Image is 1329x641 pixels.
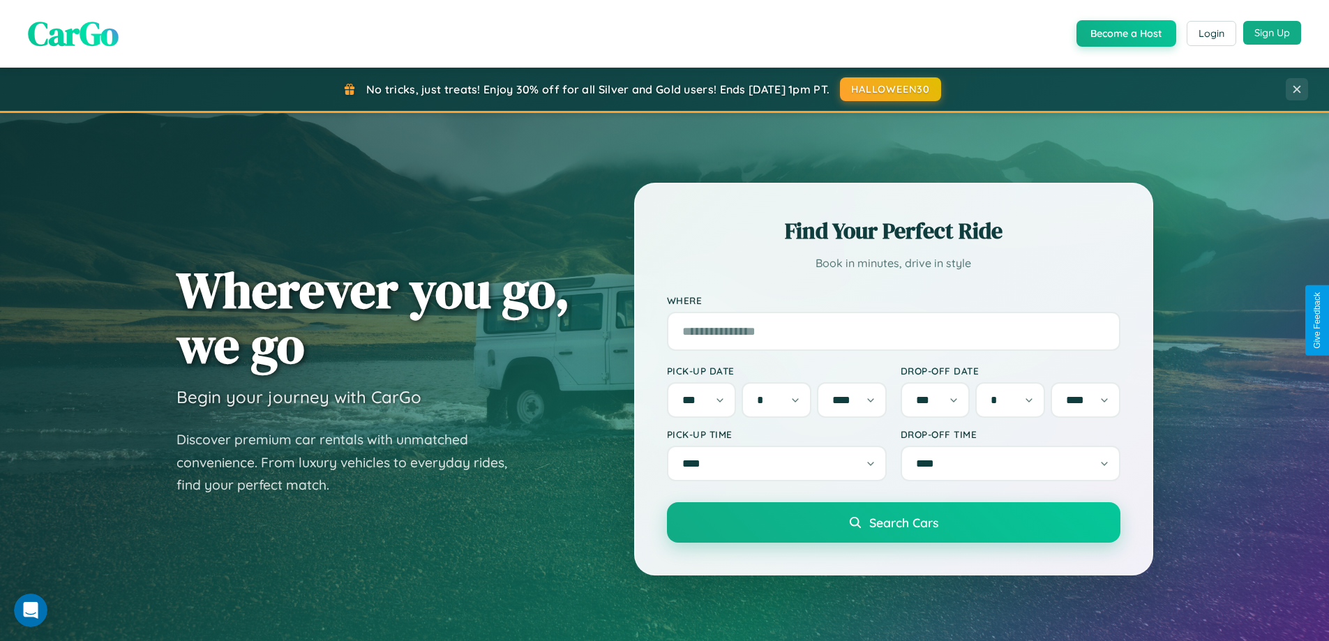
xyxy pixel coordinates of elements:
button: Become a Host [1076,20,1176,47]
iframe: Intercom live chat [14,594,47,627]
label: Pick-up Time [667,428,887,440]
span: No tricks, just treats! Enjoy 30% off for all Silver and Gold users! Ends [DATE] 1pm PT. [366,82,829,96]
label: Where [667,294,1120,306]
button: Search Cars [667,502,1120,543]
label: Pick-up Date [667,365,887,377]
button: Sign Up [1243,21,1301,45]
span: CarGo [28,10,119,56]
h2: Find Your Perfect Ride [667,216,1120,246]
button: Login [1187,21,1236,46]
button: HALLOWEEN30 [840,77,941,101]
p: Discover premium car rentals with unmatched convenience. From luxury vehicles to everyday rides, ... [177,428,525,497]
div: Give Feedback [1312,292,1322,349]
p: Book in minutes, drive in style [667,253,1120,273]
label: Drop-off Time [901,428,1120,440]
h1: Wherever you go, we go [177,262,570,372]
h3: Begin your journey with CarGo [177,386,421,407]
span: Search Cars [869,515,938,530]
label: Drop-off Date [901,365,1120,377]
